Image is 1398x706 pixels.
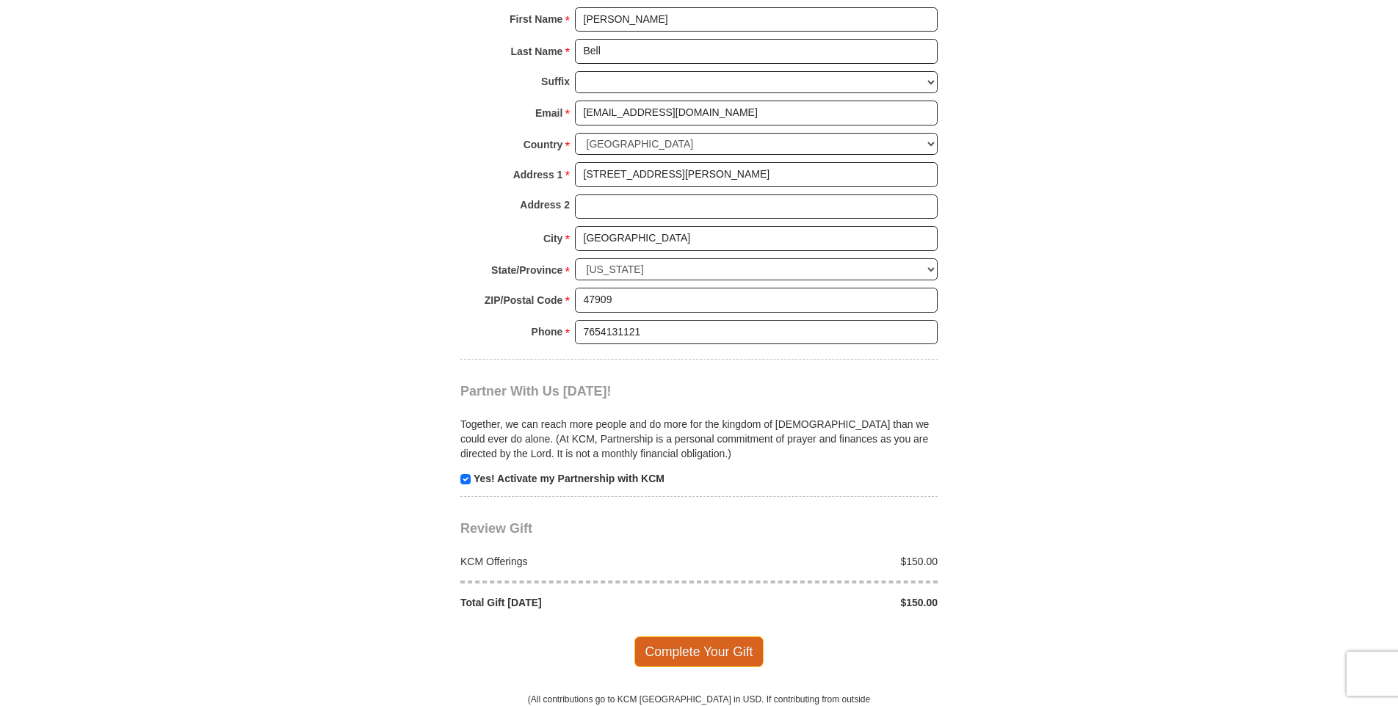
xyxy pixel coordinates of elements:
[485,290,563,310] strong: ZIP/Postal Code
[453,554,700,569] div: KCM Offerings
[634,636,764,667] span: Complete Your Gift
[460,521,532,536] span: Review Gift
[474,473,664,484] strong: Yes! Activate my Partnership with KCM
[453,595,700,610] div: Total Gift [DATE]
[491,260,562,280] strong: State/Province
[541,71,570,92] strong: Suffix
[511,41,563,62] strong: Last Name
[543,228,562,249] strong: City
[535,103,562,123] strong: Email
[699,595,946,610] div: $150.00
[510,9,562,29] strong: First Name
[520,194,570,215] strong: Address 2
[532,321,563,342] strong: Phone
[460,384,612,399] span: Partner With Us [DATE]!
[524,134,563,155] strong: Country
[460,417,938,461] p: Together, we can reach more people and do more for the kingdom of [DEMOGRAPHIC_DATA] than we coul...
[513,164,563,185] strong: Address 1
[699,554,946,569] div: $150.00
